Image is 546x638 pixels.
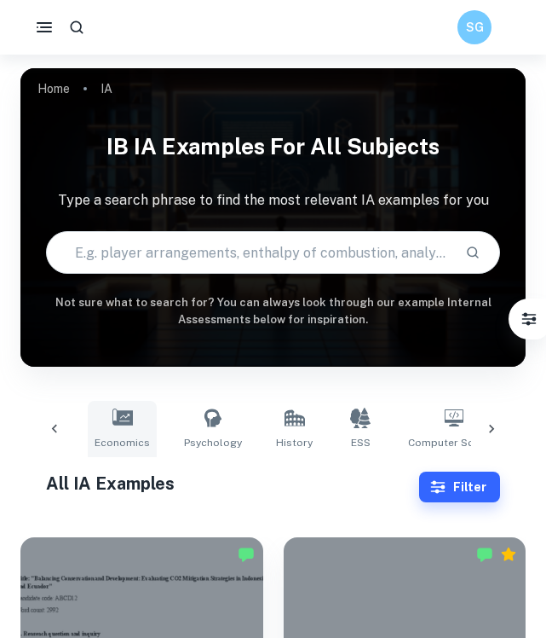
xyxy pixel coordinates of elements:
p: Type a search phrase to find the most relevant IA examples for you [20,190,526,211]
button: SG [457,10,491,44]
img: Marked [238,546,255,563]
span: Economics [95,435,150,450]
h1: All IA Examples [46,471,420,496]
span: ESS [351,435,371,450]
h6: SG [465,18,485,37]
h1: IB IA examples for all subjects [20,123,526,170]
span: History [276,435,313,450]
div: Premium [500,546,517,563]
button: Filter [419,472,500,502]
h6: Not sure what to search for? You can always look through our example Internal Assessments below f... [20,294,526,329]
button: Filter [512,302,546,336]
input: E.g. player arrangements, enthalpy of combustion, analysis of a big city... [47,229,452,276]
p: IA [101,79,112,98]
button: Search [458,238,487,267]
span: Psychology [184,435,242,450]
span: Computer Science [408,435,500,450]
a: Home [37,77,70,101]
img: Marked [476,546,493,563]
